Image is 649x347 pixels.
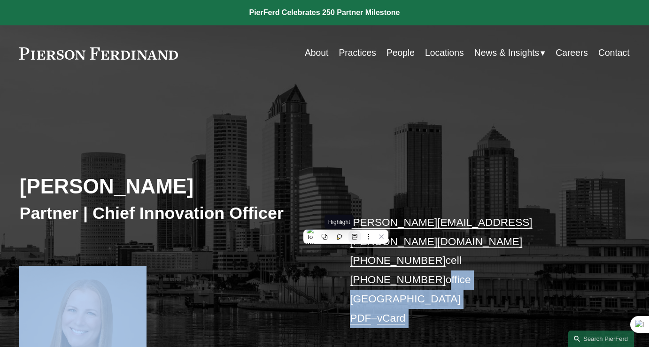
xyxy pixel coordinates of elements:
[425,44,464,62] a: Locations
[350,216,533,247] a: [PERSON_NAME][EMAIL_ADDRESS][PERSON_NAME][DOMAIN_NAME]
[474,45,539,62] span: News & Insights
[568,331,634,347] a: Search this site
[377,312,405,324] a: vCard
[19,174,324,199] h2: [PERSON_NAME]
[339,44,376,62] a: Practices
[474,44,545,62] a: folder dropdown
[350,213,604,328] p: cell office [GEOGRAPHIC_DATA] –
[598,44,630,62] a: Contact
[350,254,446,266] a: [PHONE_NUMBER]
[305,44,328,62] a: About
[386,44,415,62] a: People
[350,274,446,285] a: [PHONE_NUMBER]
[19,203,324,224] h3: Partner | Chief Innovation Officer
[350,312,371,324] a: PDF
[556,44,588,62] a: Careers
